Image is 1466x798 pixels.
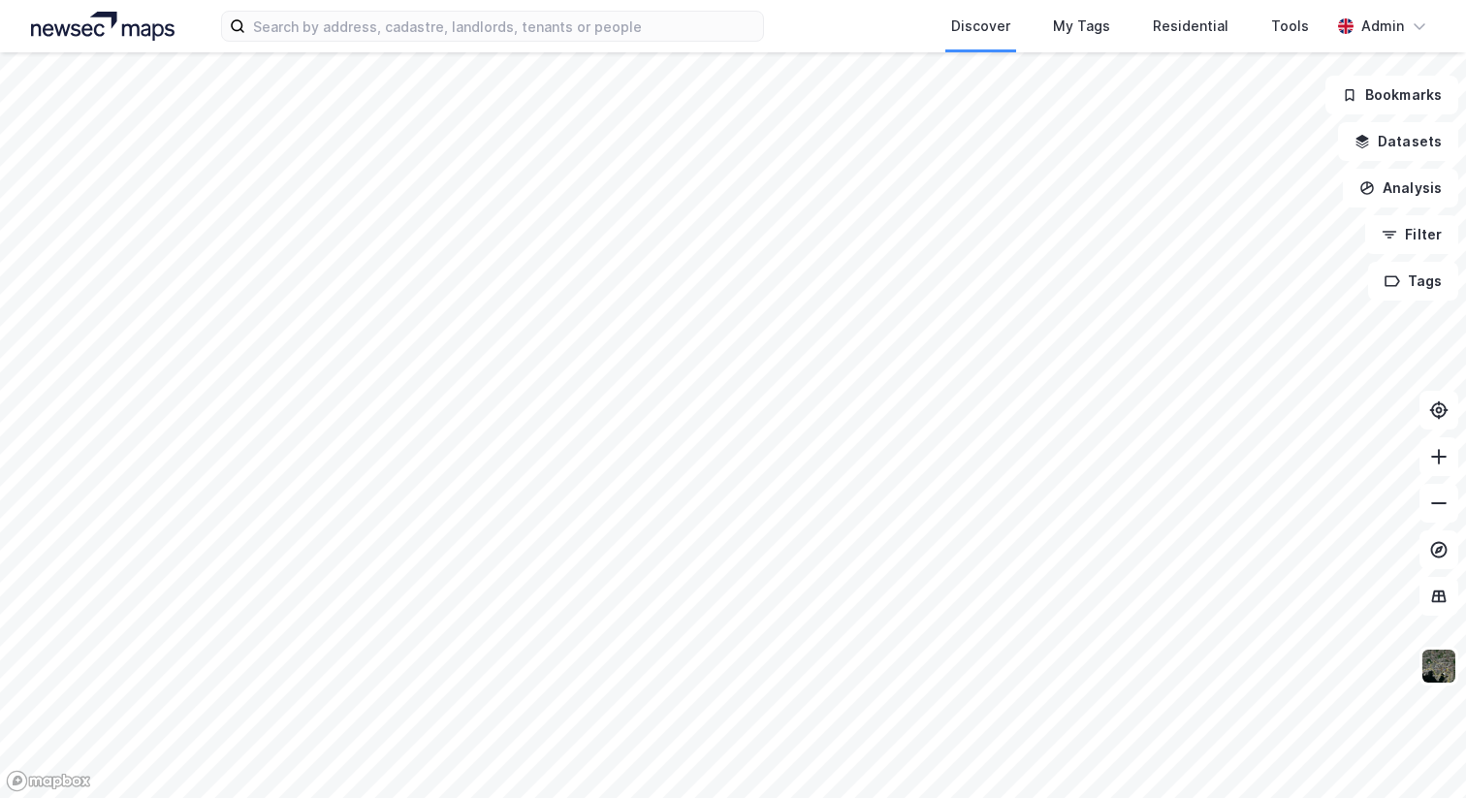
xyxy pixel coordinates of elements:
button: Tags [1368,262,1458,301]
button: Filter [1365,215,1458,254]
img: 9k= [1420,648,1457,685]
a: Mapbox homepage [6,770,91,792]
div: My Tags [1053,15,1110,38]
button: Datasets [1338,122,1458,161]
div: Tools [1271,15,1309,38]
div: Residential [1153,15,1228,38]
img: logo.a4113a55bc3d86da70a041830d287a7e.svg [31,12,175,41]
input: Search by address, cadastre, landlords, tenants or people [245,12,763,41]
iframe: Chat Widget [1369,705,1466,798]
button: Bookmarks [1325,76,1458,114]
div: Admin [1361,15,1404,38]
div: Widżet czatu [1369,705,1466,798]
div: Discover [951,15,1010,38]
button: Analysis [1343,169,1458,207]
